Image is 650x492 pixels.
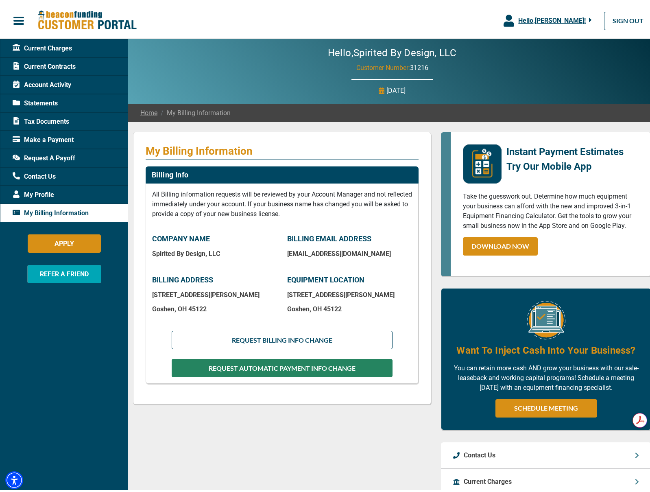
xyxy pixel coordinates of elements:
[506,157,624,171] p: Try Our Mobile App
[456,341,635,355] h4: Want To Inject Cash Into Your Business?
[172,328,393,347] button: REQUEST BILLING INFO CHANGE
[13,96,58,106] span: Statements
[464,448,495,458] p: Contact Us
[463,189,639,228] p: Take the guesswork out. Determine how much equipment your business can afford with the new and im...
[172,356,393,375] button: REQUEST AUTOMATIC PAYMENT INFO CHANGE
[410,61,428,69] span: 31216
[303,45,481,57] h2: Hello, Spirited By Design, LLC
[13,188,54,197] span: My Profile
[140,106,157,116] a: Home
[37,8,137,28] img: Beacon Funding Customer Portal Logo
[152,303,277,311] p: Goshen , OH 45122
[287,289,412,296] p: [STREET_ADDRESS][PERSON_NAME]
[527,298,565,337] img: Equipment Financing Online Image
[152,187,412,216] p: All Billing information requests will be reviewed by your Account Manager and not reflected immed...
[13,41,72,51] span: Current Charges
[518,14,586,22] span: Hello, [PERSON_NAME] !
[287,273,412,282] p: EQUIPMENT LOCATION
[287,247,412,255] p: [EMAIL_ADDRESS][DOMAIN_NAME]
[464,475,512,484] p: Current Charges
[152,168,188,177] h2: Billing Info
[454,361,639,390] p: You can retain more cash AND grow your business with our sale-leaseback and working capital progr...
[13,206,89,216] span: My Billing Information
[152,289,277,296] p: [STREET_ADDRESS][PERSON_NAME]
[152,232,277,241] p: COMPANY NAME
[463,235,538,253] a: DOWNLOAD NOW
[495,397,597,415] a: SCHEDULE MEETING
[463,142,502,181] img: mobile-app-logo.png
[146,142,419,155] p: My Billing Information
[356,61,410,69] span: Customer Number:
[152,273,277,282] p: BILLING ADDRESS
[13,133,74,142] span: Make a Payment
[28,232,101,250] button: APPLY
[13,59,76,69] span: Current Contracts
[13,78,71,87] span: Account Activity
[157,106,231,116] span: My Billing Information
[506,142,624,157] p: Instant Payment Estimates
[5,469,23,487] div: Accessibility Menu
[386,83,406,93] p: [DATE]
[152,247,277,255] p: Spirited By Design, LLC
[13,169,56,179] span: Contact Us
[27,262,101,281] button: REFER A FRIEND
[287,232,412,241] p: BILLING EMAIL ADDRESS
[287,303,412,311] p: Goshen , OH 45122
[13,114,69,124] span: Tax Documents
[13,151,75,161] span: Request A Payoff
